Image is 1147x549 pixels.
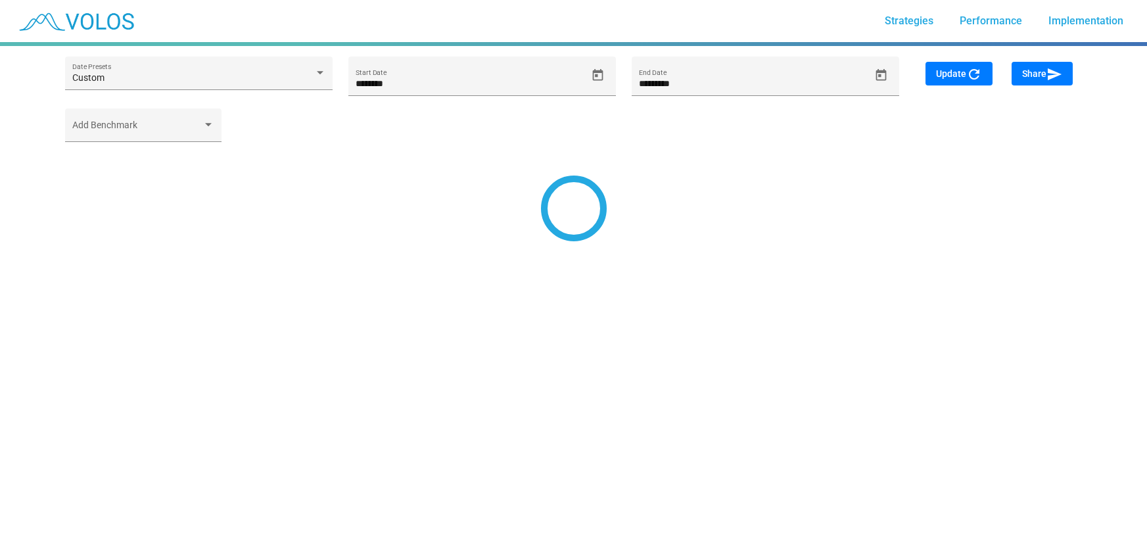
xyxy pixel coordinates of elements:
span: Strategies [885,14,933,27]
button: Update [925,62,993,85]
mat-icon: refresh [966,66,982,82]
a: Strategies [874,9,944,33]
img: blue_transparent.png [11,5,141,37]
button: Share [1012,62,1073,85]
mat-icon: send [1046,66,1062,82]
span: Update [936,68,982,79]
span: Performance [960,14,1022,27]
span: Custom [72,72,105,83]
button: Open calendar [870,64,893,87]
span: Implementation [1048,14,1123,27]
span: Share [1022,68,1062,79]
a: Performance [949,9,1033,33]
a: Implementation [1038,9,1134,33]
button: Open calendar [586,64,609,87]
